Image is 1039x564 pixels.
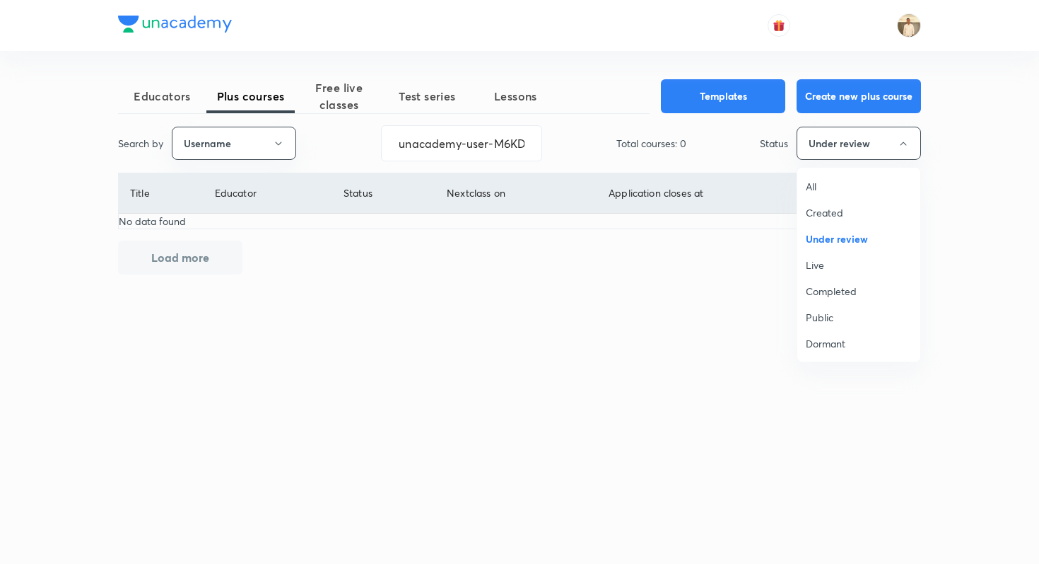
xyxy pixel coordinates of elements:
span: Dormant [806,336,912,351]
span: Created [806,205,912,220]
span: Public [806,310,912,325]
span: Live [806,258,912,272]
span: Completed [806,284,912,299]
span: Under review [806,231,912,246]
span: All [806,179,912,194]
